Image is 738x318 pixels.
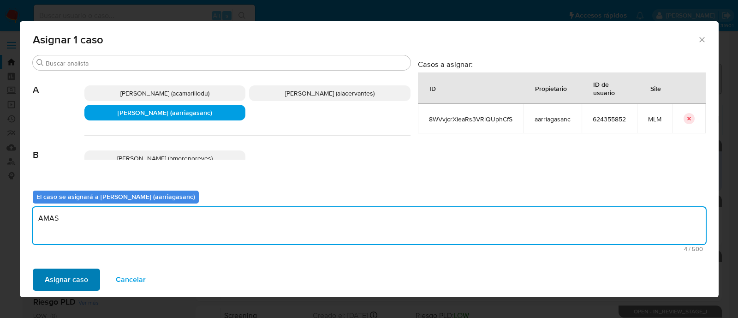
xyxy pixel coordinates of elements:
span: 8WVvjcrXieaRs3VRlQUphCfS [429,115,512,123]
span: aarriagasanc [535,115,571,123]
div: [PERSON_NAME] (alacervantes) [249,85,411,101]
span: 624355852 [593,115,626,123]
span: Máximo 500 caracteres [36,246,703,252]
h3: Casos a asignar: [418,60,706,69]
b: El caso se asignará a [PERSON_NAME] (aarriagasanc) [36,192,195,201]
button: icon-button [684,113,695,124]
span: A [33,71,84,96]
button: Asignar caso [33,269,100,291]
span: [PERSON_NAME] (alacervantes) [285,89,375,98]
button: Cerrar ventana [697,35,706,43]
div: [PERSON_NAME] (acamarillodu) [84,85,246,101]
input: Buscar analista [46,59,407,67]
button: Cancelar [104,269,158,291]
div: [PERSON_NAME] (bmorenoreyes) [84,150,246,166]
div: ID [418,77,447,99]
div: ID de usuario [582,73,637,103]
button: Buscar [36,59,44,66]
div: Propietario [524,77,578,99]
div: assign-modal [20,21,719,297]
span: MLM [648,115,661,123]
span: Asignar 1 caso [33,34,698,45]
span: [PERSON_NAME] (aarriagasanc) [118,108,212,117]
textarea: AMAS [33,207,706,244]
div: [PERSON_NAME] (aarriagasanc) [84,105,246,120]
span: [PERSON_NAME] (acamarillodu) [120,89,209,98]
span: Asignar caso [45,270,88,290]
span: [PERSON_NAME] (bmorenoreyes) [117,154,213,163]
span: Cancelar [116,270,146,290]
div: Site [639,77,672,99]
span: B [33,136,84,161]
